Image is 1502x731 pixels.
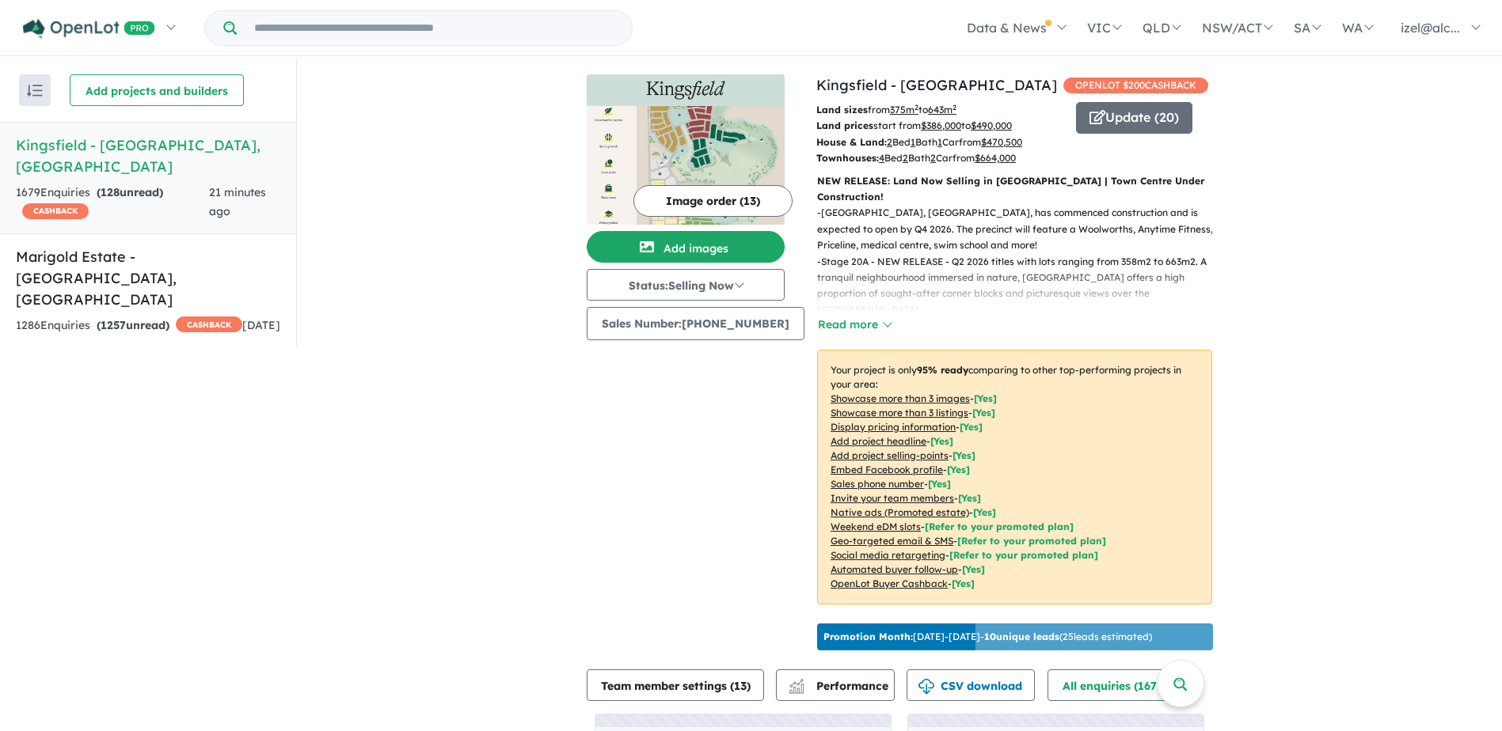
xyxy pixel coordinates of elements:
span: [Refer to your promoted plan] [957,535,1106,547]
span: [Yes] [973,506,996,518]
u: 375 m [890,104,918,116]
button: Image order (13) [633,185,793,217]
strong: ( unread) [97,318,169,332]
img: Kingsfield - Sunbury [587,106,785,225]
button: CSV download [907,669,1035,701]
button: Sales Number:[PHONE_NUMBER] [587,307,804,340]
div: 1286 Enquir ies [16,316,242,335]
sup: 2 [953,103,956,112]
a: Kingsfield - [GEOGRAPHIC_DATA] [816,76,1057,94]
p: NEW RELEASE: Land Now Selling in [GEOGRAPHIC_DATA] | Town Centre Under Construction! [817,173,1212,206]
u: 2 [903,152,908,164]
span: [Yes] [952,578,975,589]
b: Townhouses: [816,152,879,164]
u: Native ads (Promoted estate) [831,506,969,518]
button: Add projects and builders [70,74,244,106]
button: Add images [587,231,785,263]
u: Showcase more than 3 images [831,392,970,404]
p: Bed Bath Car from [816,150,1064,166]
u: Showcase more than 3 listings [831,407,968,419]
span: to [918,104,956,116]
span: CASHBACK [176,316,242,332]
u: Embed Facebook profile [831,464,943,475]
img: Openlot PRO Logo White [23,19,155,39]
h5: Kingsfield - [GEOGRAPHIC_DATA] , [GEOGRAPHIC_DATA] [16,134,280,177]
button: Performance [776,669,895,701]
u: $ 490,000 [971,119,1012,131]
div: 1679 Enquir ies [16,184,209,222]
u: Automated buyer follow-up [831,563,958,575]
p: Bed Bath Car from [816,134,1064,150]
sup: 2 [915,103,918,112]
b: 95 % ready [917,364,968,376]
b: House & Land: [816,136,887,148]
span: 1257 [101,318,126,332]
span: [ Yes ] [953,449,975,461]
u: Invite your team members [831,492,954,504]
u: 1 [911,136,915,148]
h5: Marigold Estate - [GEOGRAPHIC_DATA] , [GEOGRAPHIC_DATA] [16,246,280,310]
p: [DATE] - [DATE] - ( 25 leads estimated) [823,630,1152,644]
u: $ 664,000 [975,152,1016,164]
b: 10 unique leads [984,631,1059,642]
u: $ 386,000 [921,119,961,131]
b: Land prices [816,119,873,131]
span: 128 [101,185,120,199]
img: sort.svg [27,85,43,97]
img: download icon [918,679,934,695]
img: bar-chart.svg [789,684,804,694]
p: start from [816,118,1064,134]
u: Add project selling-points [831,449,949,461]
strong: ( unread) [97,185,163,199]
u: Weekend eDM slots [831,521,921,532]
a: Kingsfield - Sunbury LogoKingsfield - Sunbury [587,74,785,225]
span: OPENLOT $ 200 CASHBACK [1063,78,1208,93]
span: [ Yes ] [960,421,983,433]
span: izel@alc... [1401,20,1460,36]
u: 1 [937,136,942,148]
u: Sales phone number [831,478,924,490]
u: Add project headline [831,435,926,447]
u: Social media retargeting [831,549,945,561]
u: 643 m [928,104,956,116]
span: [ Yes ] [930,435,953,447]
span: [ Yes ] [928,478,951,490]
span: Performance [791,679,888,693]
img: line-chart.svg [789,679,804,687]
p: - [GEOGRAPHIC_DATA], [GEOGRAPHIC_DATA], has commenced construction and is expected to open by Q4 ... [817,205,1225,253]
span: CASHBACK [22,203,89,219]
span: 13 [734,679,747,693]
span: [ Yes ] [947,464,970,475]
button: All enquiries (1679) [1048,669,1191,701]
button: Team member settings (13) [587,669,764,701]
button: Status:Selling Now [587,269,785,301]
p: from [816,102,1064,118]
u: 2 [930,152,936,164]
img: Kingsfield - Sunbury Logo [593,81,778,100]
span: [ Yes ] [974,392,997,404]
span: [Refer to your promoted plan] [949,549,1098,561]
span: [ Yes ] [972,407,995,419]
button: Read more [817,316,892,334]
button: Update (20) [1076,102,1192,134]
u: 4 [879,152,884,164]
u: Display pricing information [831,421,956,433]
span: [ Yes ] [958,492,981,504]
u: 2 [887,136,892,148]
span: [Refer to your promoted plan] [925,521,1074,532]
u: $ 470,500 [981,136,1022,148]
input: Try estate name, suburb, builder or developer [240,11,629,45]
p: Your project is only comparing to other top-performing projects in your area: - - - - - - - - - -... [817,350,1212,604]
b: Land sizes [816,104,868,116]
u: Geo-targeted email & SMS [831,535,953,547]
b: Promotion Month: [823,631,913,642]
p: - Stage 20A - NEW RELEASE - Q2 2026 titles with lots ranging from 358m2 to 663m2. A tranquil neig... [817,254,1225,319]
span: [Yes] [962,563,985,575]
span: [DATE] [242,318,280,332]
span: to [961,119,1012,131]
span: 21 minutes ago [209,185,266,218]
u: OpenLot Buyer Cashback [831,578,948,589]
